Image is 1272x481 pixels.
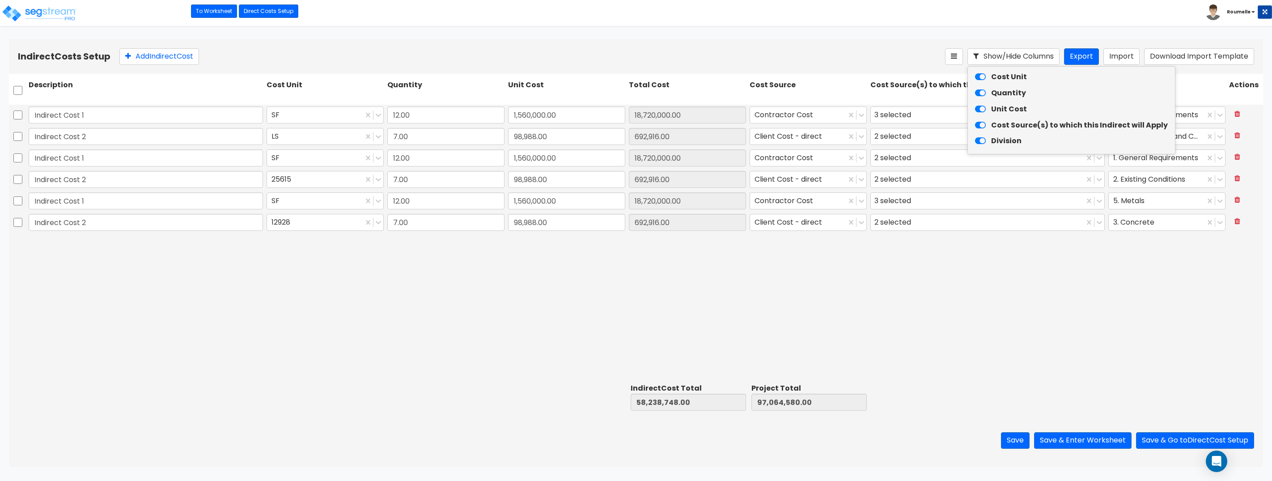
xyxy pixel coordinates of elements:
div: 12928 [267,214,384,231]
div: Client Cost - direct, Client Cost - Expense [870,149,1105,166]
div: 2 selected [874,215,915,229]
button: Delete Row [1229,192,1246,208]
b: Roumelle [1227,9,1251,15]
div: LS [267,128,384,145]
div: 2 selected [874,129,915,143]
div: SF [267,149,384,166]
div: SF [267,192,384,209]
div: 3. Concrete [1108,214,1225,231]
div: 2. Existing Conditions [1108,171,1225,188]
div: Cost Source [748,78,869,101]
label: Cost Source(s) to which this Indirect will Apply [968,119,1175,132]
div: Cost Unit [265,78,386,101]
button: Import [1103,48,1140,65]
div: Contractor Cost [750,192,867,209]
div: 55gg, Client Cost - direct [870,171,1105,188]
button: Save & Go toDirectCost Setup [1136,432,1254,449]
div: Actions [1227,78,1263,101]
button: Save [1001,432,1030,449]
button: Delete Row [1229,106,1246,122]
div: Quantity [386,78,506,101]
img: avatar.png [1205,4,1221,20]
img: logo_pro_r.png [1,4,77,22]
button: AddIndirectCost [119,48,199,65]
div: Description [27,78,265,101]
button: Show/Hide Columns [967,48,1060,65]
div: Open Intercom Messenger [1206,451,1227,472]
a: Direct Costs Setup [239,4,298,18]
a: To Worksheet [191,4,237,18]
label: Quantity [968,86,1175,100]
div: Contractor Cost [750,106,867,123]
div: 25615 [267,171,384,188]
div: Indirect Cost Total [631,383,746,394]
button: Delete Row [1229,149,1246,165]
div: 1. General Requirements [1108,149,1225,166]
div: Contractor Cost [750,149,867,166]
button: Delete Row [1229,171,1246,187]
label: Division [968,134,1175,148]
div: 55gg, Client Cost - direct [870,214,1105,231]
button: Download Import Template [1144,48,1254,65]
button: Delete Row [1229,214,1246,230]
div: 3 selected [874,108,915,122]
button: Save & Enter Worksheet [1034,432,1132,449]
div: Total Cost [627,78,748,101]
div: Client Cost, Client Cost - direct, Client Cost - Expense [870,106,1105,123]
button: Delete Row [1229,128,1246,144]
div: 2 selected [874,151,915,165]
b: Indirect Costs Setup [18,50,110,63]
div: 55gg, Client Cost - direct [870,128,1105,145]
div: Client Cost - direct [750,214,867,231]
div: Client Cost, Client Cost - direct, Client Cost - Expense [870,192,1105,209]
button: Reorder Items [945,48,963,65]
div: 3 selected [874,194,915,208]
div: Unit Cost [506,78,627,101]
div: SF [267,106,384,123]
div: Project Total [751,383,867,394]
label: Cost Unit [968,70,1175,84]
div: 5. Metals [1108,192,1225,209]
button: Export [1064,48,1099,65]
div: Client Cost - direct [750,128,867,145]
div: 2 selected [874,172,915,186]
div: Cost Source(s) to which this Indirect will Apply [869,78,1107,101]
div: Client Cost - direct [750,171,867,188]
label: Unit Cost [968,102,1175,116]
